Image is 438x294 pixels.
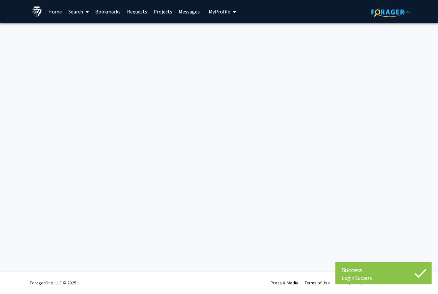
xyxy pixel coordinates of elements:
a: Terms of Use [305,280,330,286]
div: Success [342,265,425,275]
div: Login Success [342,275,425,281]
a: Home [45,0,65,23]
img: ForagerOne Logo [371,7,411,17]
a: Bookmarks [92,0,124,23]
a: Requests [124,0,150,23]
a: Projects [150,0,175,23]
img: Johns Hopkins University Logo [31,6,43,17]
a: Press & Media [271,280,298,286]
span: My Profile [209,8,230,15]
div: ForagerOne, LLC © 2025 [30,272,76,294]
a: Messages [175,0,203,23]
a: Search [65,0,92,23]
